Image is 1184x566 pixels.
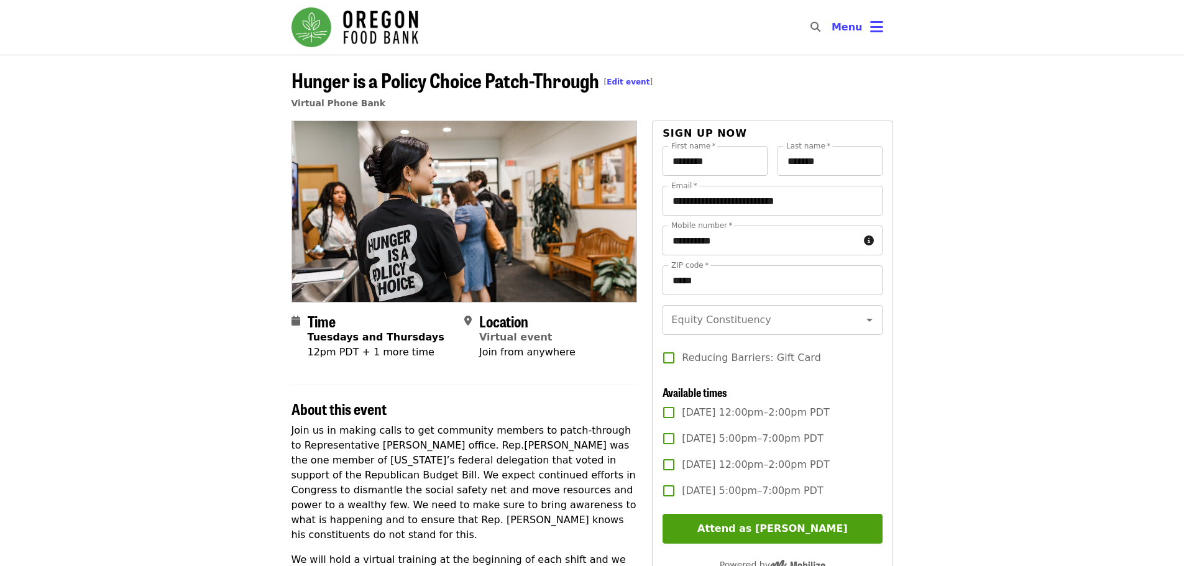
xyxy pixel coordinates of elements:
[291,98,386,108] a: Virtual Phone Bank
[861,311,878,329] button: Open
[291,65,653,94] span: Hunger is a Policy Choice Patch-Through
[308,345,444,360] div: 12pm PDT + 1 more time
[479,310,528,332] span: Location
[682,483,823,498] span: [DATE] 5:00pm–7:00pm PDT
[671,182,697,189] label: Email
[291,423,638,542] p: Join us in making calls to get community members to patch-through to Representative [PERSON_NAME]...
[671,262,709,269] label: ZIP code
[778,146,883,176] input: Last name
[663,226,858,255] input: Mobile number
[663,384,727,400] span: Available times
[464,315,472,327] i: map-marker-alt icon
[682,350,820,365] span: Reducing Barriers: Gift Card
[308,310,336,332] span: Time
[479,331,553,343] a: Virtual event
[832,21,863,33] span: Menu
[786,142,830,150] label: Last name
[663,146,768,176] input: First name
[663,265,882,295] input: ZIP code
[864,235,874,247] i: circle-info icon
[607,78,649,86] a: Edit event
[870,18,883,36] i: bars icon
[682,431,823,446] span: [DATE] 5:00pm–7:00pm PDT
[663,186,882,216] input: Email
[291,315,300,327] i: calendar icon
[292,121,637,301] img: Hunger is a Policy Choice Patch-Through organized by Oregon Food Bank
[663,514,882,544] button: Attend as [PERSON_NAME]
[308,331,444,343] strong: Tuesdays and Thursdays
[671,222,732,229] label: Mobile number
[822,12,893,42] button: Toggle account menu
[663,127,747,139] span: Sign up now
[291,398,387,419] span: About this event
[828,12,838,42] input: Search
[682,405,830,420] span: [DATE] 12:00pm–2:00pm PDT
[682,457,830,472] span: [DATE] 12:00pm–2:00pm PDT
[604,78,653,86] span: [ ]
[671,142,716,150] label: First name
[810,21,820,33] i: search icon
[291,7,418,47] img: Oregon Food Bank - Home
[479,346,576,358] span: Join from anywhere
